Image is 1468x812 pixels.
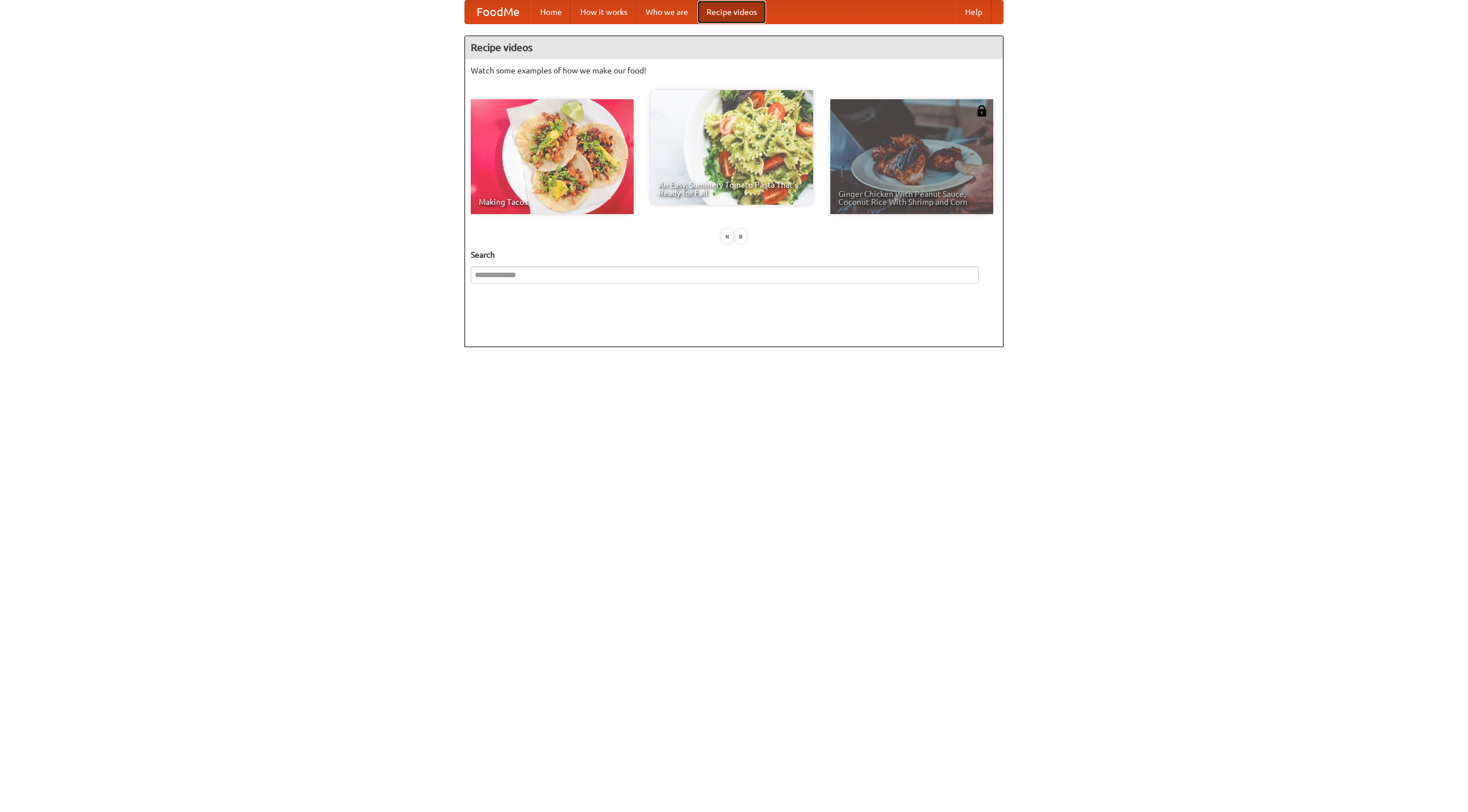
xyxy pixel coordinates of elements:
a: An Easy, Summery Tomato Pasta That's Ready for Fall [650,90,813,205]
a: Recipe videos [697,1,766,24]
span: An Easy, Summery Tomato Pasta That's Ready for Fall [658,181,805,197]
div: » [736,229,746,243]
p: Watch some examples of how we make our food! [471,65,997,76]
a: Making Tacos [471,99,634,214]
h4: Recipe videos [465,36,1003,59]
a: Who we are [637,1,697,24]
div: « [722,229,732,243]
h5: Search [471,249,997,261]
a: FoodMe [465,1,531,24]
a: Help [956,1,991,24]
span: Making Tacos [479,198,626,206]
a: Home [531,1,571,24]
a: How it works [571,1,637,24]
img: 483408.png [976,105,987,116]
